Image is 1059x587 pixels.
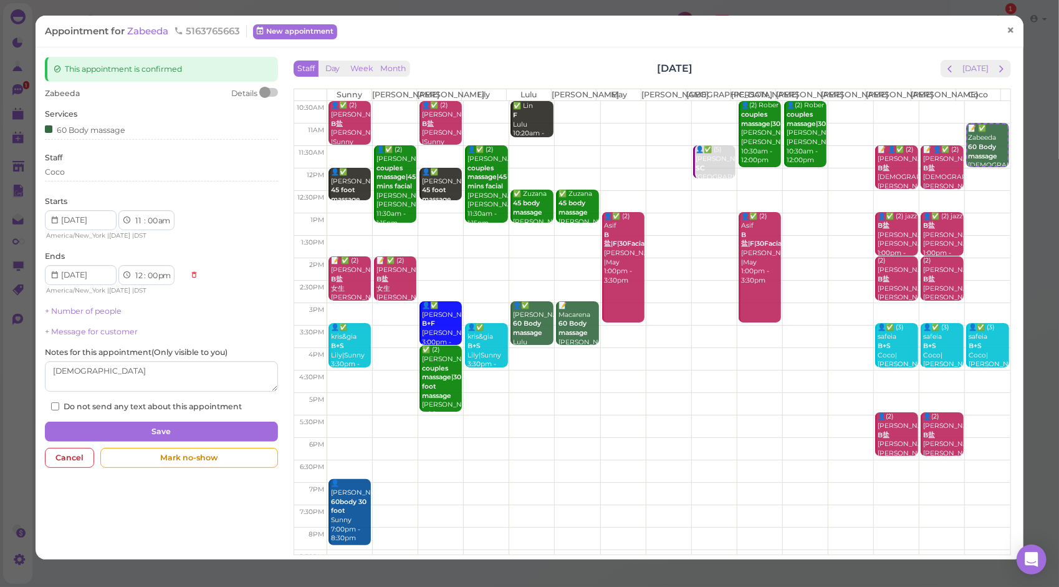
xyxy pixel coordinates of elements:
b: 45 foot massage [422,186,451,203]
div: 👤✅ [PERSON_NAME] [PERSON_NAME] 12:00pm - 12:45pm [421,168,462,232]
span: 3:30pm [300,328,324,336]
div: 👤✅ (3) safeia Coco|[PERSON_NAME]|[PERSON_NAME] 3:30pm - 4:30pm [877,323,918,397]
b: 45 foot massage [331,186,360,203]
button: Month [377,61,410,77]
b: 60 Body massage [558,319,588,337]
button: prev [941,60,960,77]
div: ✅ Zuzana [PERSON_NAME]|Lulu 12:30pm - 1:15pm [512,190,553,245]
span: 3pm [309,306,324,314]
th: [PERSON_NAME] [866,89,911,100]
a: Zabeeda [127,25,171,37]
span: 1pm [310,216,324,224]
div: ✅ (2) [PERSON_NAME] [PERSON_NAME] 4:00pm - 5:30pm [421,346,462,428]
b: 45 body massage [513,199,542,216]
b: B+S [331,342,344,350]
th: [PERSON_NAME] [911,89,956,100]
b: B+S [878,342,891,350]
label: Do not send any text about this appointment [51,401,242,412]
div: 👤✅ (2) Asif [PERSON_NAME] |May 1:00pm - 3:30pm [604,212,645,286]
div: 📝 ✅ (2) [PERSON_NAME] 女生 [PERSON_NAME]|Sunny 2:00pm - 3:00pm [330,256,371,321]
th: [PERSON_NAME] [731,89,776,100]
span: 8pm [309,530,324,538]
label: Staff [45,152,62,163]
button: Staff [294,61,319,77]
button: Day [318,61,348,77]
span: [DATE] [109,286,130,294]
div: 👤✅ (3) safeia Coco|[PERSON_NAME]|[PERSON_NAME] 3:30pm - 4:30pm [922,323,963,397]
div: | | [45,285,184,296]
th: [GEOGRAPHIC_DATA] [686,89,731,100]
div: 👤✅ (2) [PERSON_NAME] [PERSON_NAME]|[PERSON_NAME] 11:30am - 1:15pm [376,145,416,228]
span: America/New_York [46,286,105,294]
b: B盐|F|30Facial [605,231,647,248]
b: SC [696,164,705,172]
span: DST [134,286,146,294]
div: (2) [PERSON_NAME] [PERSON_NAME]|[PERSON_NAME] 2:00pm - 3:00pm [877,256,918,321]
span: 10:30am [297,104,324,112]
span: America/New_York [46,231,105,240]
div: 👤(2) Rober [PERSON_NAME]|[PERSON_NAME] 10:30am - 12:00pm [740,101,781,165]
span: 1:30pm [301,238,324,246]
span: 2pm [309,261,324,269]
span: 2:30pm [300,283,324,291]
div: 👤✅ (2) jazz [PERSON_NAME]|[PERSON_NAME] 1:00pm - 2:00pm [877,212,918,267]
th: [PERSON_NAME] [776,89,821,100]
b: B盐 [923,275,935,283]
div: Mark no-show [100,448,278,468]
b: 60body 30 foot [331,498,367,515]
b: B盐 [331,120,343,128]
div: 👤✅ [PERSON_NAME] Lulu 3:00pm - 4:00pm [512,301,553,366]
div: 👤[PERSON_NAME] Sunny 7:00pm - 8:30pm [330,479,371,543]
b: B盐 [422,120,434,128]
th: [PERSON_NAME] [417,89,462,100]
div: 👤✅ [PERSON_NAME] [PERSON_NAME] 3:00pm - 4:00pm [421,301,462,356]
div: 👤✅ (2) [PERSON_NAME] [PERSON_NAME]|[PERSON_NAME] 11:30am - 1:15pm [467,145,507,228]
a: × [999,16,1022,46]
span: 5pm [309,395,324,404]
span: 12pm [307,171,324,179]
label: Services [45,109,77,120]
b: B盐 [331,275,343,283]
b: B盐 [878,221,889,230]
div: Appointment for [45,25,247,37]
div: 👤✅ (2) Asif [PERSON_NAME] |May 1:00pm - 3:30pm [740,212,781,286]
div: 📝 👤✅ (2) [PERSON_NAME] [DEMOGRAPHIC_DATA] [PERSON_NAME]|[PERSON_NAME] 11:30am - 12:30pm [877,145,918,219]
b: B+S [467,342,481,350]
span: 12:30pm [297,193,324,201]
th: [PERSON_NAME] [371,89,416,100]
div: 👤✅ (2) jazz [PERSON_NAME]|[PERSON_NAME] 1:00pm - 2:00pm [922,212,963,267]
div: 📝 ✅ (2) [PERSON_NAME] 女生 [PERSON_NAME]|Sunny 2:00pm - 3:00pm [376,256,416,321]
b: B盐 [376,275,388,283]
th: [PERSON_NAME] [641,89,686,100]
span: × [1007,22,1015,39]
span: DST [134,231,146,240]
span: 6:30pm [300,463,324,471]
div: ✅ Zuzana [PERSON_NAME]|Lulu 12:30pm - 1:15pm [558,190,598,245]
span: 8:30pm [299,553,324,561]
button: [DATE] [959,60,993,77]
button: Week [347,61,378,77]
b: B盐|F|30Facial [741,231,783,248]
b: B盐 [878,431,889,439]
div: | | [45,230,184,241]
div: 📝 👤✅ (2) [PERSON_NAME] [DEMOGRAPHIC_DATA] [PERSON_NAME]|[PERSON_NAME] 11:30am - 12:30pm [922,145,963,219]
th: Lily [462,89,507,100]
div: 👤✅ (2) [PERSON_NAME] [PERSON_NAME] |Sunny 10:30am - 11:30am [330,101,371,165]
div: ✅ Lin Lulu 10:20am - 11:20am [512,102,553,147]
th: Lulu [507,89,552,100]
b: F [513,111,517,119]
div: Details [231,88,257,99]
span: 5:30pm [300,418,324,426]
div: (2) [PERSON_NAME] [PERSON_NAME]|[PERSON_NAME] 2:00pm - 3:00pm [922,256,963,321]
span: Zabeeda [45,89,80,98]
div: Open Intercom Messenger [1017,545,1047,575]
span: 7:30pm [300,508,324,516]
div: 👤(2) [PERSON_NAME] [PERSON_NAME]|[PERSON_NAME] 5:30pm - 6:30pm [922,412,963,477]
span: [DATE] [109,231,130,240]
span: 5163765663 [174,25,240,37]
input: Do not send any text about this appointment [51,402,59,410]
span: 6pm [309,440,324,449]
b: 45 body massage [558,199,588,216]
b: B盐 [878,275,889,283]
